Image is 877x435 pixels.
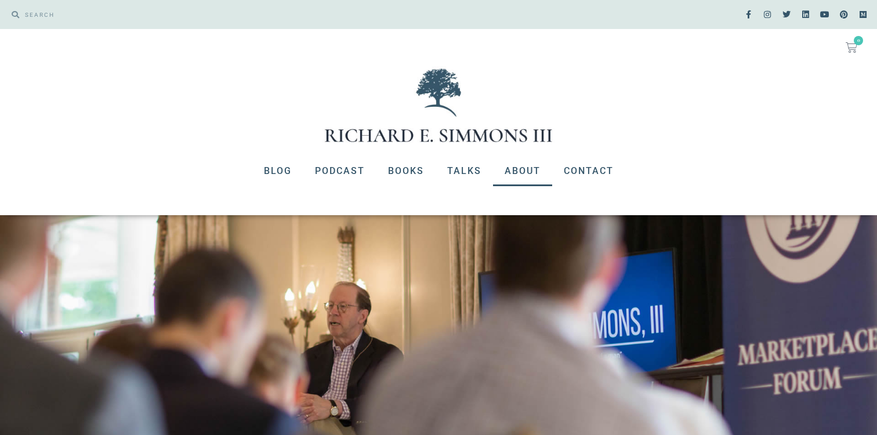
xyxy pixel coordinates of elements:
[252,156,303,186] a: Blog
[436,156,493,186] a: Talks
[552,156,625,186] a: Contact
[19,6,433,23] input: SEARCH
[303,156,376,186] a: Podcast
[832,35,871,60] a: 0
[493,156,552,186] a: About
[854,36,863,45] span: 0
[376,156,436,186] a: Books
